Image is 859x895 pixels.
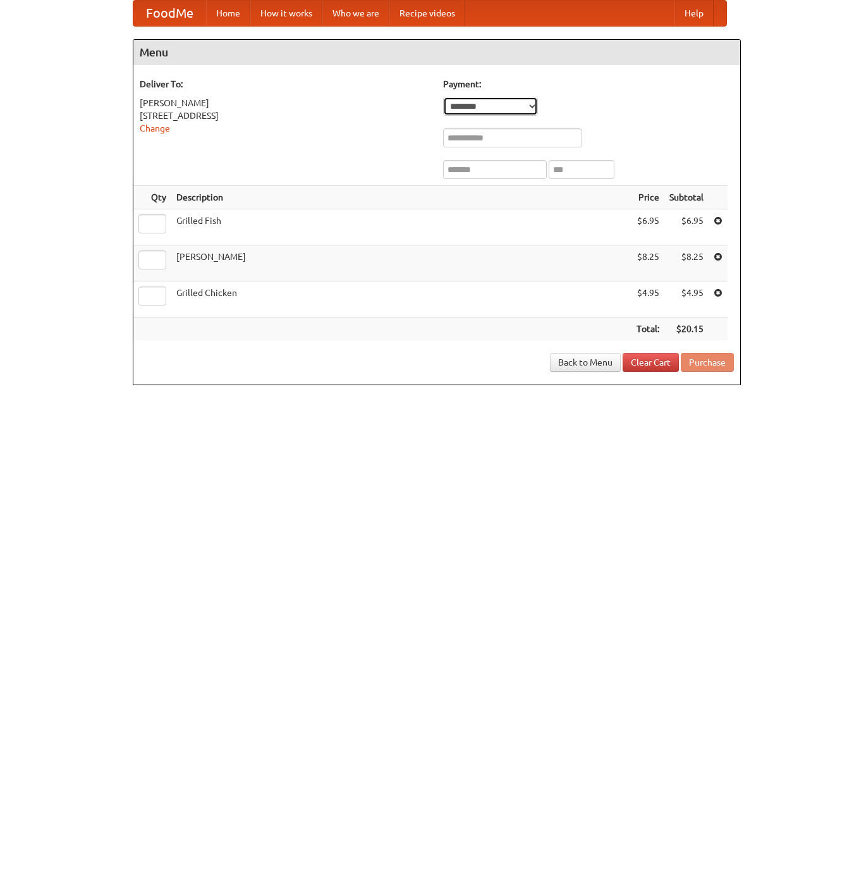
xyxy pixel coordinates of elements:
th: Description [171,186,631,209]
td: $4.95 [631,281,664,318]
a: Clear Cart [623,353,679,372]
button: Purchase [681,353,734,372]
th: Qty [133,186,171,209]
td: $8.25 [631,245,664,281]
a: Recipe videos [389,1,465,26]
td: $6.95 [664,209,709,245]
h5: Deliver To: [140,78,430,90]
td: $8.25 [664,245,709,281]
td: $4.95 [664,281,709,318]
h5: Payment: [443,78,734,90]
h4: Menu [133,40,740,65]
a: Who we are [322,1,389,26]
div: [STREET_ADDRESS] [140,109,430,122]
td: [PERSON_NAME] [171,245,631,281]
td: Grilled Chicken [171,281,631,318]
td: Grilled Fish [171,209,631,245]
th: Total: [631,318,664,341]
th: $20.15 [664,318,709,341]
a: Back to Menu [550,353,621,372]
a: Change [140,123,170,133]
div: [PERSON_NAME] [140,97,430,109]
th: Price [631,186,664,209]
a: Home [206,1,250,26]
th: Subtotal [664,186,709,209]
a: Help [674,1,714,26]
a: How it works [250,1,322,26]
a: FoodMe [133,1,206,26]
td: $6.95 [631,209,664,245]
